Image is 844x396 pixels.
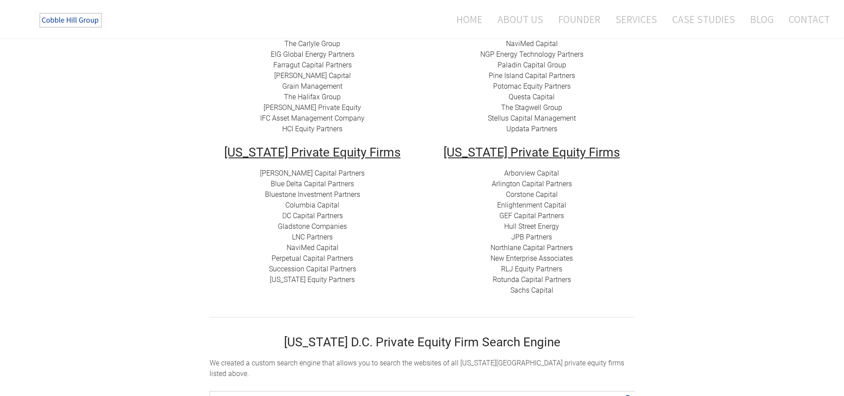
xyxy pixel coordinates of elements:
a: ​​Rotunda Capital Partners [493,275,571,284]
a: [PERSON_NAME] Private Equity​ [264,103,361,112]
h2: [US_STATE] D.C. Private Equity Firm Search Engine [210,336,635,349]
a: Succession Capital Partners [269,265,356,273]
div: ​We created a custom search engine that allows you to search the websites of all [US_STATE][GEOGR... [210,358,635,379]
a: Updata Partners [506,125,557,133]
a: Questa Capital [509,93,555,101]
a: LNC Partners [292,233,333,241]
a: Blue Delta Capital Partners [271,180,354,188]
a: Case Studies [665,8,742,31]
a: ​RLJ Equity Partners [501,265,562,273]
a: Home [443,8,489,31]
a: About Us [491,8,550,31]
a: C Capital Partners [287,212,343,220]
a: JPB Partners [511,233,552,241]
a: Farragut Capital Partners [273,61,352,69]
a: Contact [782,8,830,31]
a: ​Potomac Equity Partners [493,82,571,90]
a: NaviMed Capital [506,39,558,48]
a: Services [609,8,664,31]
a: Hull Street Energy [504,222,559,231]
a: NaviMed Capital [287,243,338,252]
a: Columbia Capital [285,201,339,209]
a: New Enterprise Associates [490,254,573,263]
a: Founder [552,8,607,31]
a: The Carlyle Group [284,39,340,48]
a: ​Bluestone Investment Partners [265,190,360,199]
a: [US_STATE] Equity Partners​ [270,275,355,284]
a: NGP Energy Technology Partners [480,50,583,59]
a: Pine Island Capital Partners [489,71,575,80]
u: [US_STATE] Private Equity Firms [224,145,401,160]
a: ​Enlightenment Capital [497,201,566,209]
a: Gladstone Companies [278,222,347,231]
a: Arborview Capital [504,169,559,177]
a: The Stagwell Group [501,103,562,112]
a: HCI Equity Partners [282,125,342,133]
a: ​Perpetual Capital Partners [272,254,353,263]
a: Paladin Capital Group [498,61,566,69]
a: EIG Global Energy Partners [271,50,354,59]
a: Northlane Capital Partners [490,243,573,252]
img: The Cobble Hill Group LLC [34,9,109,31]
a: Sachs Capital [510,286,553,294]
a: GEF Capital Partners [499,212,564,220]
a: IFC Asset Management Company [260,114,365,122]
a: Corstone Capital [506,190,558,199]
u: [US_STATE] Private Equity Firms [443,145,620,160]
div: D [210,168,416,285]
a: ​[PERSON_NAME] Capital [274,71,351,80]
a: Arlington Capital Partners​ [492,180,572,188]
a: Stellus Capital Management [488,114,576,122]
a: The Halifax Group [284,93,341,101]
a: Blog [743,8,780,31]
a: Grain Management [282,82,342,90]
a: [PERSON_NAME] Capital Partners [260,169,365,177]
div: ​​ ​​​ [210,7,416,134]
